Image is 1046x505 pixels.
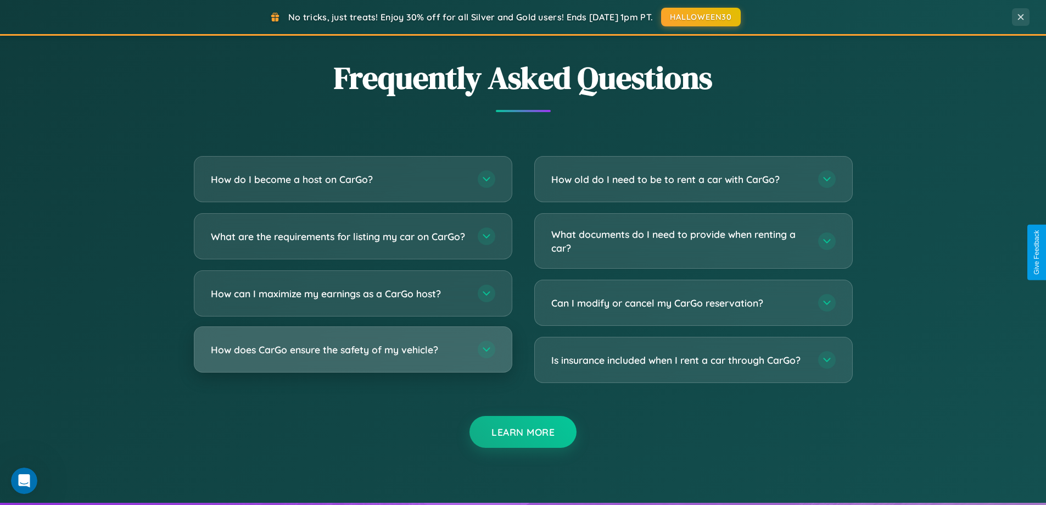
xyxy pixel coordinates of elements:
h3: How do I become a host on CarGo? [211,173,467,186]
h3: What documents do I need to provide when renting a car? [551,227,807,254]
iframe: Intercom live chat [11,468,37,494]
span: No tricks, just treats! Enjoy 30% off for all Silver and Gold users! Ends [DATE] 1pm PT. [288,12,653,23]
h3: What are the requirements for listing my car on CarGo? [211,230,467,243]
h3: How can I maximize my earnings as a CarGo host? [211,287,467,301]
h3: Is insurance included when I rent a car through CarGo? [551,353,807,367]
h2: Frequently Asked Questions [194,57,853,99]
h3: How does CarGo ensure the safety of my vehicle? [211,343,467,357]
div: Give Feedback [1033,230,1041,275]
h3: How old do I need to be to rent a car with CarGo? [551,173,807,186]
h3: Can I modify or cancel my CarGo reservation? [551,296,807,310]
button: HALLOWEEN30 [661,8,741,26]
button: Learn More [469,416,577,448]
